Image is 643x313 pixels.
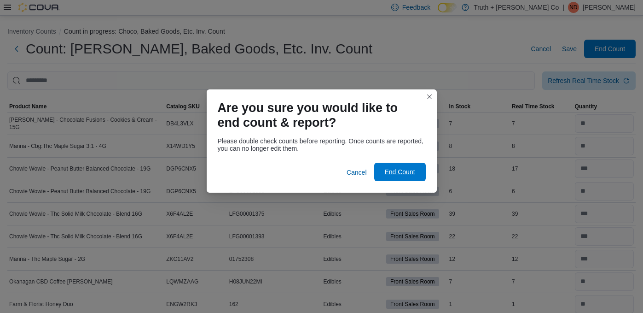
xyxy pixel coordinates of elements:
[347,168,367,177] span: Cancel
[218,100,418,130] h1: Are you sure you would like to end count & report?
[343,163,371,182] button: Cancel
[218,137,426,152] div: Please double check counts before reporting. Once counts are reported, you can no longer edit them.
[424,91,435,102] button: Closes this modal window
[374,163,426,181] button: End Count
[384,167,415,177] span: End Count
